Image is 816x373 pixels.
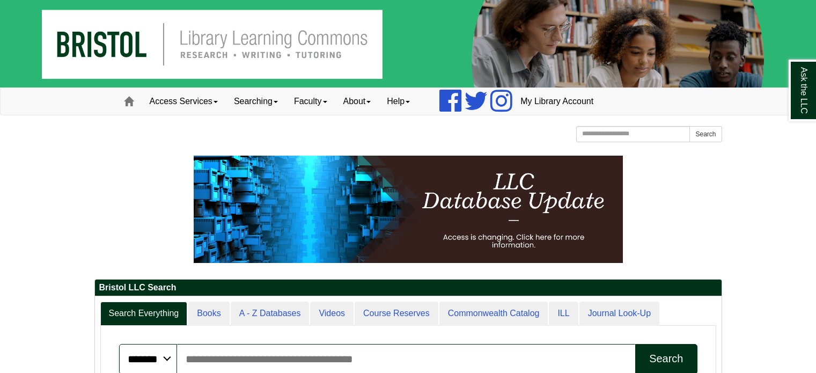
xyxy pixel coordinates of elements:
[286,88,335,115] a: Faculty
[439,302,548,326] a: Commonwealth Catalog
[95,280,722,296] h2: Bristol LLC Search
[100,302,188,326] a: Search Everything
[549,302,578,326] a: ILL
[142,88,226,115] a: Access Services
[649,353,683,365] div: Search
[226,88,286,115] a: Searching
[379,88,418,115] a: Help
[188,302,229,326] a: Books
[579,302,659,326] a: Journal Look-Up
[310,302,354,326] a: Videos
[335,88,379,115] a: About
[231,302,310,326] a: A - Z Databases
[355,302,438,326] a: Course Reserves
[512,88,601,115] a: My Library Account
[689,126,722,142] button: Search
[194,156,623,263] img: HTML tutorial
